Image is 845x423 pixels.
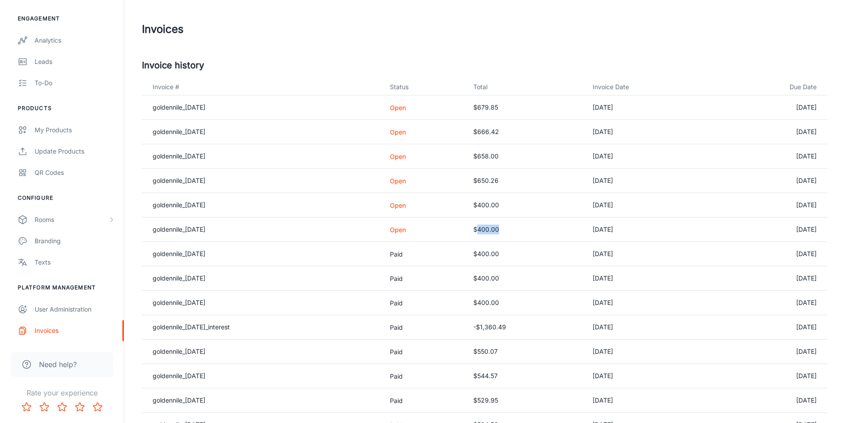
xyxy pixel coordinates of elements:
th: Total [466,79,586,95]
td: $679.85 [466,95,586,120]
td: $400.00 [466,291,586,315]
a: goldennile_[DATE] [153,348,205,355]
td: [DATE] [586,388,714,413]
td: [DATE] [586,193,714,217]
td: [DATE] [714,120,827,144]
a: goldennile_[DATE] [153,103,205,111]
div: Update Products [35,146,115,156]
th: Invoice # [142,79,383,95]
td: [DATE] [714,169,827,193]
th: Invoice Date [586,79,714,95]
button: Rate 5 star [89,398,106,416]
p: Paid [390,249,459,259]
div: Invoices [35,326,115,336]
td: [DATE] [586,95,714,120]
td: [DATE] [586,169,714,193]
a: goldennile_[DATE] [153,299,205,306]
td: $550.07 [466,340,586,364]
td: [DATE] [714,193,827,217]
a: goldennile_[DATE] [153,250,205,257]
td: $666.42 [466,120,586,144]
td: $544.57 [466,364,586,388]
td: [DATE] [714,388,827,413]
p: Paid [390,274,459,283]
p: Paid [390,298,459,308]
p: Paid [390,347,459,356]
td: $400.00 [466,266,586,291]
td: $400.00 [466,217,586,242]
div: User Administration [35,304,115,314]
td: $658.00 [466,144,586,169]
td: [DATE] [714,242,827,266]
td: $529.95 [466,388,586,413]
td: [DATE] [586,144,714,169]
td: [DATE] [586,217,714,242]
div: Branding [35,236,115,246]
td: [DATE] [714,266,827,291]
div: Leads [35,57,115,67]
p: Paid [390,372,459,381]
p: Open [390,103,459,112]
td: [DATE] [714,315,827,340]
div: Rooms [35,215,108,225]
td: -$1,360.49 [466,315,586,340]
button: Rate 1 star [18,398,35,416]
td: [DATE] [714,144,827,169]
a: goldennile_[DATE] [153,225,205,233]
td: [DATE] [586,340,714,364]
h1: Invoices [142,21,184,37]
td: $400.00 [466,242,586,266]
a: goldennile_[DATE] [153,152,205,160]
th: Due Date [714,79,827,95]
td: [DATE] [586,315,714,340]
a: goldennile_[DATE] [153,128,205,135]
th: Status [383,79,466,95]
button: Rate 4 star [71,398,89,416]
td: [DATE] [586,364,714,388]
a: goldennile_[DATE] [153,201,205,209]
td: [DATE] [586,266,714,291]
p: Rate your experience [7,387,117,398]
td: [DATE] [714,364,827,388]
p: Open [390,201,459,210]
div: My Products [35,125,115,135]
p: Paid [390,323,459,332]
p: Open [390,127,459,137]
div: To-do [35,78,115,88]
a: goldennile_[DATE] [153,396,205,404]
button: Rate 3 star [53,398,71,416]
a: goldennile_[DATE] [153,177,205,184]
td: [DATE] [586,120,714,144]
td: [DATE] [714,340,827,364]
td: [DATE] [714,291,827,315]
p: Open [390,152,459,161]
p: Paid [390,396,459,405]
td: $400.00 [466,193,586,217]
p: Open [390,176,459,186]
a: goldennile_[DATE]_interest [153,323,230,331]
p: Open [390,225,459,234]
a: goldennile_[DATE] [153,372,205,380]
td: [DATE] [586,242,714,266]
a: goldennile_[DATE] [153,274,205,282]
h5: Invoice history [142,59,827,72]
button: Rate 2 star [35,398,53,416]
div: QR Codes [35,168,115,178]
div: Texts [35,257,115,267]
td: $650.26 [466,169,586,193]
td: [DATE] [714,217,827,242]
div: Analytics [35,36,115,45]
td: [DATE] [714,95,827,120]
span: Need help? [39,359,77,370]
td: [DATE] [586,291,714,315]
